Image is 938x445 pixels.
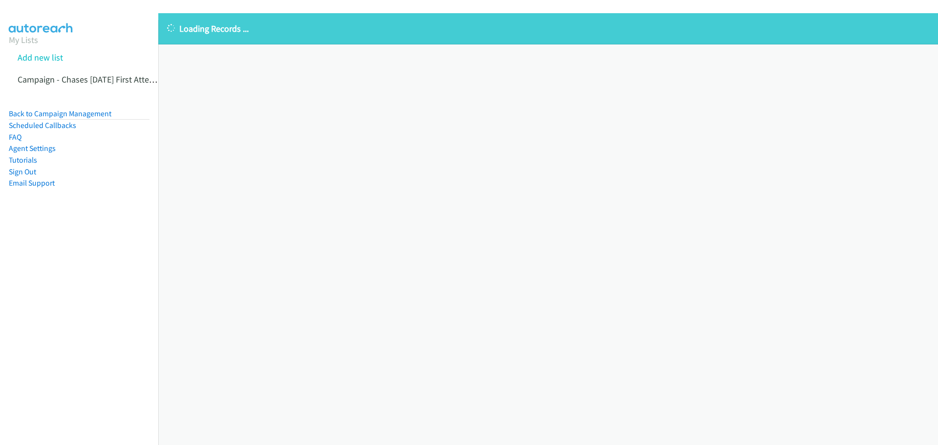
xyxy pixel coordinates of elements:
[9,155,37,165] a: Tutorials
[9,178,55,188] a: Email Support
[9,144,56,153] a: Agent Settings
[9,109,111,118] a: Back to Campaign Management
[18,74,164,85] a: Campaign - Chases [DATE] First Attempt
[18,52,63,63] a: Add new list
[9,132,21,142] a: FAQ
[167,22,929,35] p: Loading Records ...
[9,167,36,176] a: Sign Out
[9,34,38,45] a: My Lists
[9,121,76,130] a: Scheduled Callbacks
